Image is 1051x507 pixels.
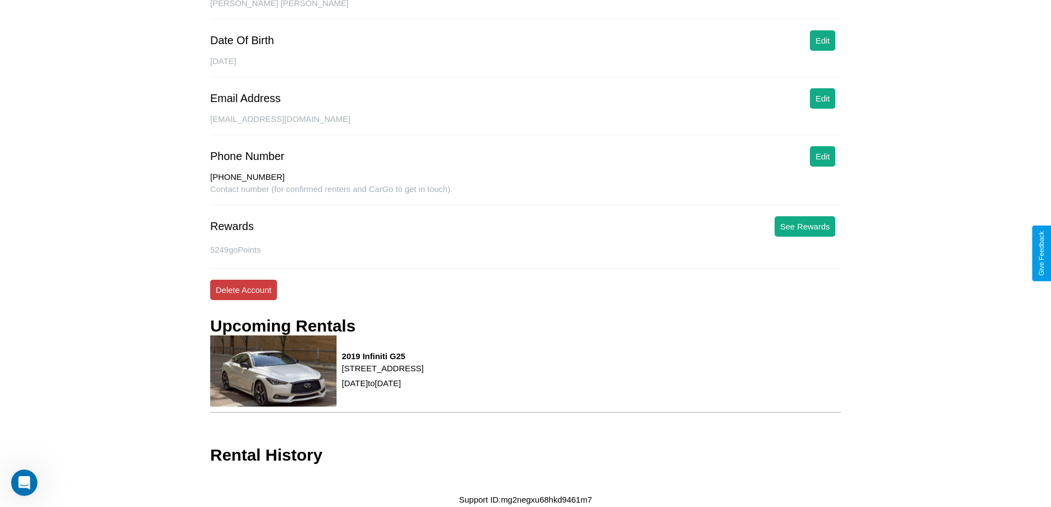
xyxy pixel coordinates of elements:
[210,446,322,465] h3: Rental History
[810,88,835,109] button: Edit
[775,216,835,237] button: See Rewards
[342,351,424,361] h3: 2019 Infiniti G25
[210,150,285,163] div: Phone Number
[342,361,424,376] p: [STREET_ADDRESS]
[11,469,38,496] iframe: Intercom live chat
[210,280,277,300] button: Delete Account
[459,492,592,507] p: Support ID: mg2negxu68hkd9461m7
[210,317,355,335] h3: Upcoming Rentals
[210,220,254,233] div: Rewards
[210,172,841,184] div: [PHONE_NUMBER]
[210,34,274,47] div: Date Of Birth
[810,146,835,167] button: Edit
[342,376,424,391] p: [DATE] to [DATE]
[210,242,841,257] p: 5249 goPoints
[210,56,841,77] div: [DATE]
[210,335,337,407] img: rental
[210,114,841,135] div: [EMAIL_ADDRESS][DOMAIN_NAME]
[210,184,841,205] div: Contact number (for confirmed renters and CarGo to get in touch).
[810,30,835,51] button: Edit
[210,92,281,105] div: Email Address
[1038,231,1045,276] div: Give Feedback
